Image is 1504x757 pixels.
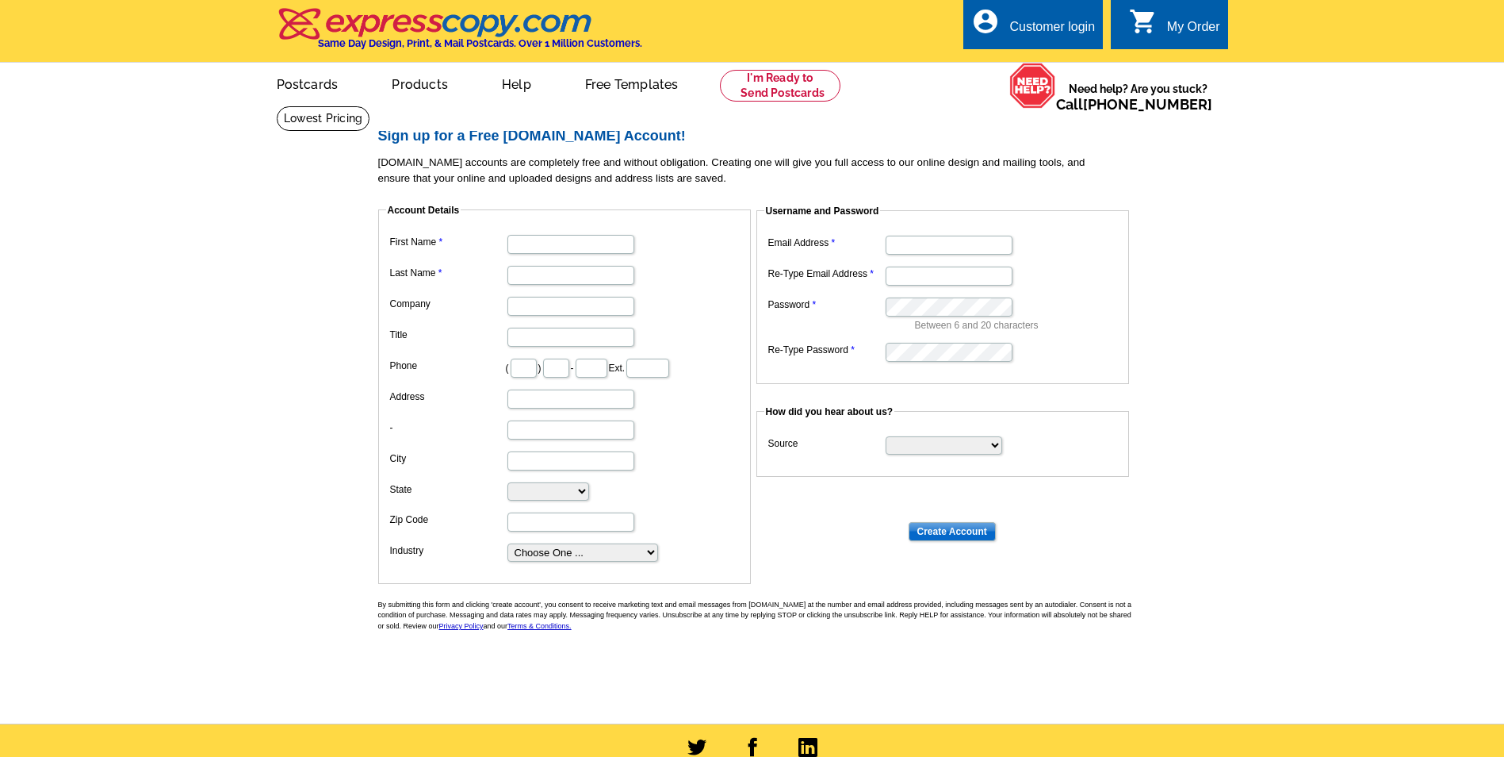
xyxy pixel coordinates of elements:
[764,405,895,419] legend: How did you hear about us?
[390,328,506,342] label: Title
[390,235,506,249] label: First Name
[560,64,704,102] a: Free Templates
[366,64,473,102] a: Products
[386,355,743,379] dd: ( ) - Ext.
[971,17,1095,37] a: account_circle Customer login
[439,622,484,630] a: Privacy Policy
[768,436,884,451] label: Source
[1129,17,1220,37] a: shopping_cart My Order
[251,64,364,102] a: Postcards
[1083,96,1212,113] a: [PHONE_NUMBER]
[764,204,881,218] legend: Username and Password
[390,482,506,497] label: State
[386,203,461,217] legend: Account Details
[390,297,506,311] label: Company
[1009,63,1056,109] img: help
[390,452,506,466] label: City
[378,155,1139,186] p: [DOMAIN_NAME] accounts are completely free and without obligation. Creating one will give you ful...
[476,64,557,102] a: Help
[390,359,506,373] label: Phone
[971,7,1000,36] i: account_circle
[1167,20,1220,42] div: My Order
[1009,20,1095,42] div: Customer login
[1129,7,1158,36] i: shopping_cart
[390,544,506,558] label: Industry
[768,267,884,281] label: Re-Type Email Address
[378,600,1139,632] p: By submitting this form and clicking 'create account', you consent to receive marketing text and ...
[378,128,1139,145] h2: Sign up for a Free [DOMAIN_NAME] Account!
[915,318,1121,332] p: Between 6 and 20 characters
[507,622,572,630] a: Terms & Conditions.
[277,19,642,49] a: Same Day Design, Print, & Mail Postcards. Over 1 Million Customers.
[768,236,884,250] label: Email Address
[909,522,996,541] input: Create Account
[390,513,506,527] label: Zip Code
[768,298,884,312] label: Password
[1056,96,1212,113] span: Call
[1056,81,1220,113] span: Need help? Are you stuck?
[768,343,884,357] label: Re-Type Password
[390,266,506,280] label: Last Name
[318,37,642,49] h4: Same Day Design, Print, & Mail Postcards. Over 1 Million Customers.
[390,421,506,435] label: -
[390,390,506,404] label: Address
